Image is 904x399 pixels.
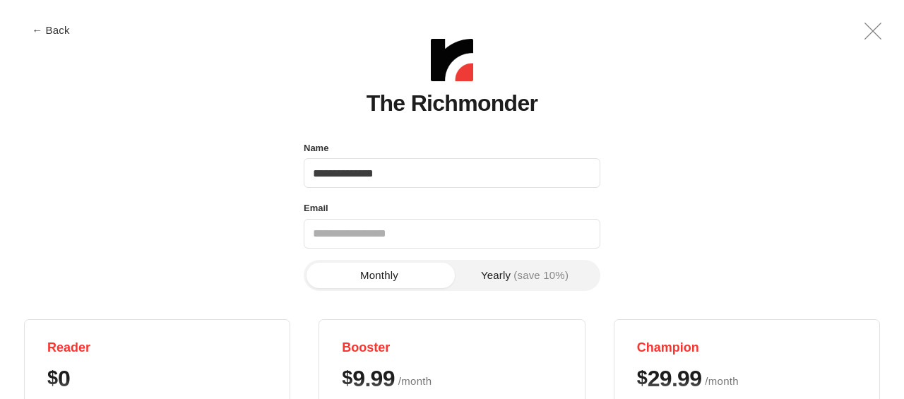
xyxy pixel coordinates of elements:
button: Monthly [307,263,452,288]
button: Yearly(save 10%) [452,263,597,288]
span: 9.99 [352,367,394,390]
input: Name [304,158,600,188]
h1: The Richmonder [367,91,538,116]
h4: Champion [637,340,857,356]
span: / month [398,373,432,390]
h4: Booster [342,340,561,356]
input: Email [304,219,600,249]
label: Name [304,139,328,157]
span: 29.99 [648,367,702,390]
span: / month [705,373,739,390]
img: The Richmonder [431,39,473,81]
span: $ [342,367,352,389]
span: $ [637,367,648,389]
button: ← Back [23,25,79,35]
span: (save 10%) [513,270,569,280]
span: 0 [58,367,70,390]
label: Email [304,199,328,218]
span: $ [47,367,58,389]
h4: Reader [47,340,267,356]
span: ← [32,25,42,35]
